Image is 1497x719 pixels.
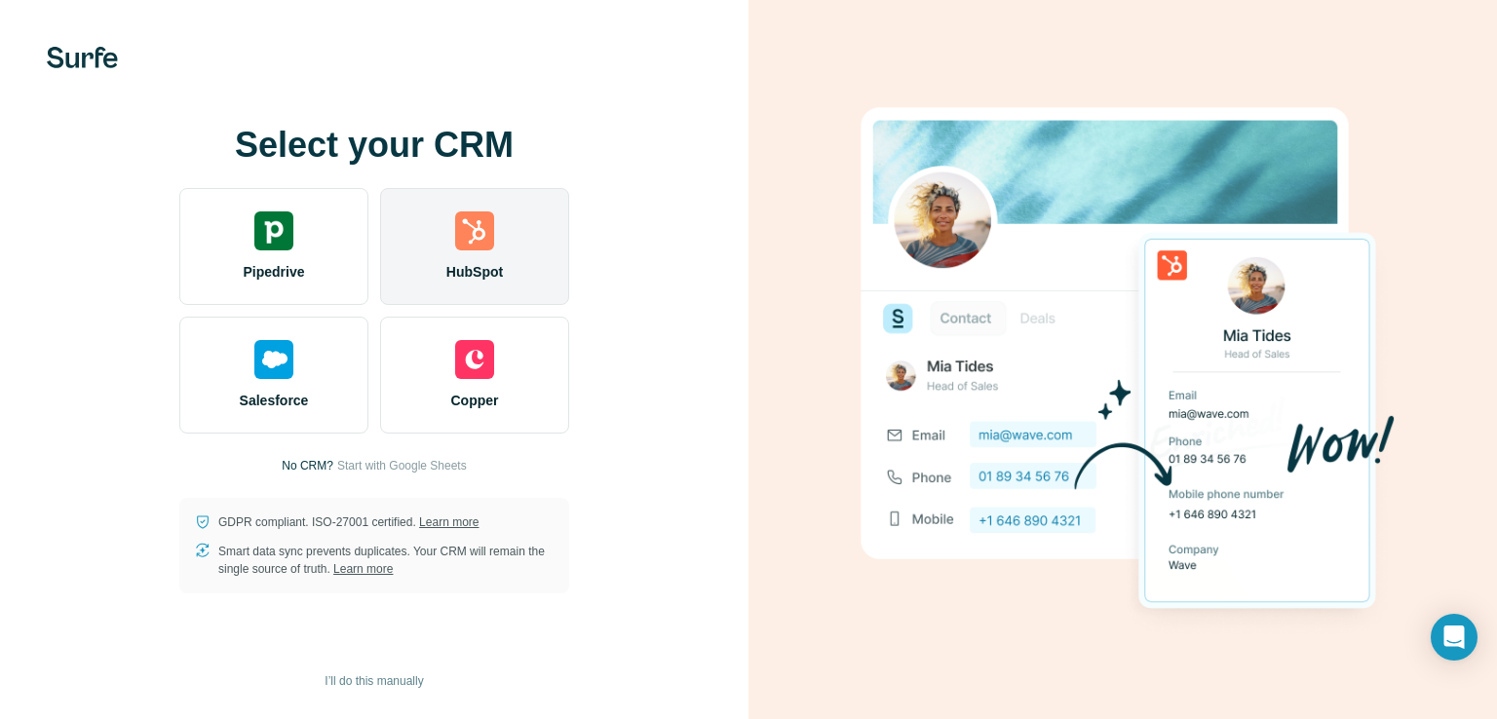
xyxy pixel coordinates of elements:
[254,340,293,379] img: salesforce's logo
[446,262,503,282] span: HubSpot
[47,47,118,68] img: Surfe's logo
[333,562,393,576] a: Learn more
[451,391,499,410] span: Copper
[311,666,437,696] button: I’ll do this manually
[218,543,554,578] p: Smart data sync prevents duplicates. Your CRM will remain the single source of truth.
[455,340,494,379] img: copper's logo
[254,211,293,250] img: pipedrive's logo
[337,457,467,474] button: Start with Google Sheets
[850,77,1396,642] img: HUBSPOT image
[240,391,309,410] span: Salesforce
[243,262,304,282] span: Pipedrive
[455,211,494,250] img: hubspot's logo
[282,457,333,474] p: No CRM?
[1431,614,1478,661] div: Open Intercom Messenger
[218,513,479,531] p: GDPR compliant. ISO-27001 certified.
[419,515,479,529] a: Learn more
[325,672,423,690] span: I’ll do this manually
[179,126,569,165] h1: Select your CRM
